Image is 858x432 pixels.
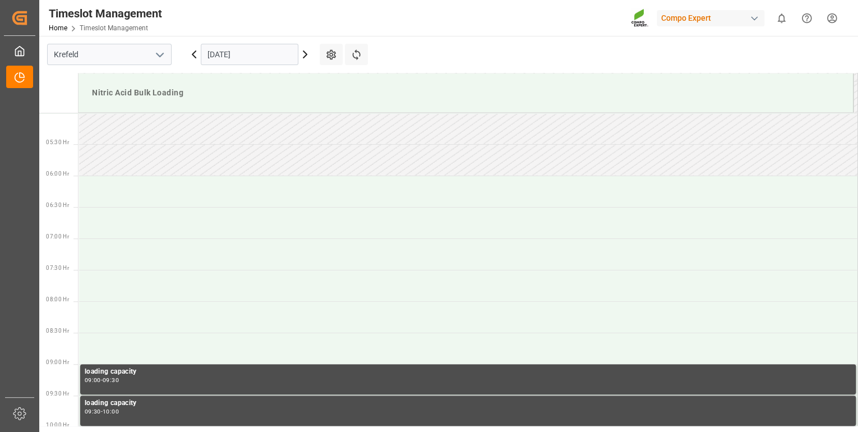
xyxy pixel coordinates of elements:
div: loading capacity [85,398,851,409]
span: 07:00 Hr [46,233,69,240]
input: Type to search/select [47,44,172,65]
div: 09:30 [85,409,101,414]
span: 10:00 Hr [46,422,69,428]
span: 09:30 Hr [46,390,69,397]
div: Nitric Acid Bulk Loading [87,82,844,103]
div: Compo Expert [657,10,764,26]
span: 09:00 Hr [46,359,69,365]
button: Compo Expert [657,7,769,29]
span: 07:30 Hr [46,265,69,271]
button: Help Center [794,6,819,31]
div: 09:00 [85,378,101,383]
span: 08:30 Hr [46,328,69,334]
a: Home [49,24,67,32]
div: Timeslot Management [49,5,162,22]
button: show 0 new notifications [769,6,794,31]
div: loading capacity [85,366,851,378]
input: DD.MM.YYYY [201,44,298,65]
div: - [101,409,103,414]
span: 08:00 Hr [46,296,69,302]
div: 10:00 [103,409,119,414]
span: 06:30 Hr [46,202,69,208]
img: Screenshot%202023-09-29%20at%2010.02.21.png_1712312052.png [631,8,649,28]
div: 09:30 [103,378,119,383]
span: 05:30 Hr [46,139,69,145]
span: 06:00 Hr [46,171,69,177]
div: - [101,378,103,383]
button: open menu [151,46,168,63]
